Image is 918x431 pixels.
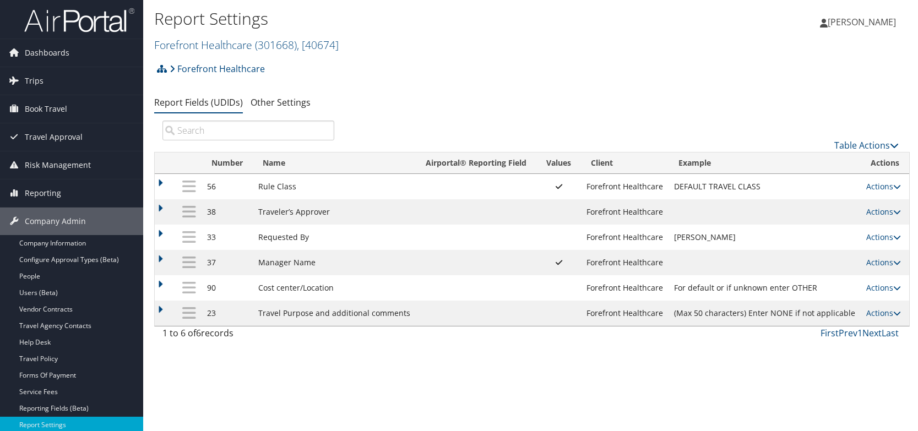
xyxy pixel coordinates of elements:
[253,250,416,275] td: Manager Name
[154,37,339,52] a: Forefront Healthcare
[669,275,861,301] td: For default or if unknown enter OTHER
[862,327,882,339] a: Next
[25,67,44,95] span: Trips
[866,206,901,217] a: Actions
[202,199,253,225] td: 38
[202,174,253,199] td: 56
[202,152,253,174] th: Number
[581,174,669,199] td: Forefront Healthcare
[581,301,669,326] td: Forefront Healthcare
[834,139,899,151] a: Table Actions
[581,250,669,275] td: Forefront Healthcare
[866,282,901,293] a: Actions
[170,58,265,80] a: Forefront Healthcare
[196,327,201,339] span: 6
[297,37,339,52] span: , [ 40674 ]
[162,326,334,345] div: 1 to 6 of records
[202,301,253,326] td: 23
[669,152,861,174] th: Example
[866,308,901,318] a: Actions
[581,275,669,301] td: Forefront Healthcare
[866,257,901,268] a: Actions
[253,199,416,225] td: Traveler’s Approver
[25,151,91,179] span: Risk Management
[202,225,253,250] td: 33
[536,152,581,174] th: Values
[253,301,416,326] td: Travel Purpose and additional comments
[820,6,907,39] a: [PERSON_NAME]
[253,152,416,174] th: Name
[25,95,67,123] span: Book Travel
[162,121,334,140] input: Search
[866,232,901,242] a: Actions
[861,152,909,174] th: Actions
[25,39,69,67] span: Dashboards
[253,174,416,199] td: Rule Class
[251,96,311,108] a: Other Settings
[581,199,669,225] td: Forefront Healthcare
[202,250,253,275] td: 37
[253,225,416,250] td: Requested By
[253,275,416,301] td: Cost center/Location
[154,96,243,108] a: Report Fields (UDIDs)
[25,123,83,151] span: Travel Approval
[821,327,839,339] a: First
[866,181,901,192] a: Actions
[839,327,857,339] a: Prev
[25,179,61,207] span: Reporting
[24,7,134,33] img: airportal-logo.png
[581,225,669,250] td: Forefront Healthcare
[416,152,536,174] th: Airportal&reg; Reporting Field
[669,174,861,199] td: DEFAULT TRAVEL CLASS
[857,327,862,339] a: 1
[255,37,297,52] span: ( 301668 )
[828,16,896,28] span: [PERSON_NAME]
[177,152,202,174] th: : activate to sort column descending
[25,208,86,235] span: Company Admin
[669,301,861,326] td: (Max 50 characters) Enter NONE if not applicable
[154,7,656,30] h1: Report Settings
[202,275,253,301] td: 90
[581,152,669,174] th: Client
[669,225,861,250] td: [PERSON_NAME]
[882,327,899,339] a: Last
